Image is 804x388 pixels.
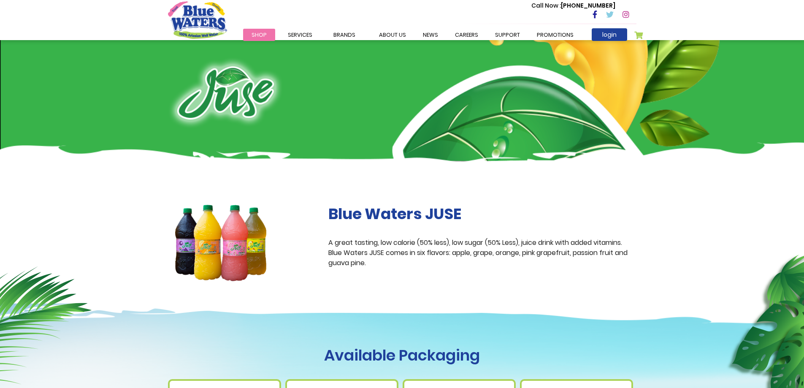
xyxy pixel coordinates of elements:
span: Services [288,31,312,39]
img: juse-logo.png [168,57,283,129]
span: Shop [252,31,267,39]
a: login [592,28,627,41]
h1: Available Packaging [168,346,636,364]
a: News [414,29,447,41]
a: about us [371,29,414,41]
a: Promotions [528,29,582,41]
a: careers [447,29,487,41]
p: A great tasting, low calorie (50% less), low sugar (50% Less), juice drink with added vitamins. B... [328,238,636,268]
p: [PHONE_NUMBER] [531,1,615,10]
a: store logo [168,1,227,38]
span: Brands [333,31,355,39]
a: support [487,29,528,41]
h2: Blue Waters JUSE [328,205,636,223]
span: Call Now : [531,1,561,10]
